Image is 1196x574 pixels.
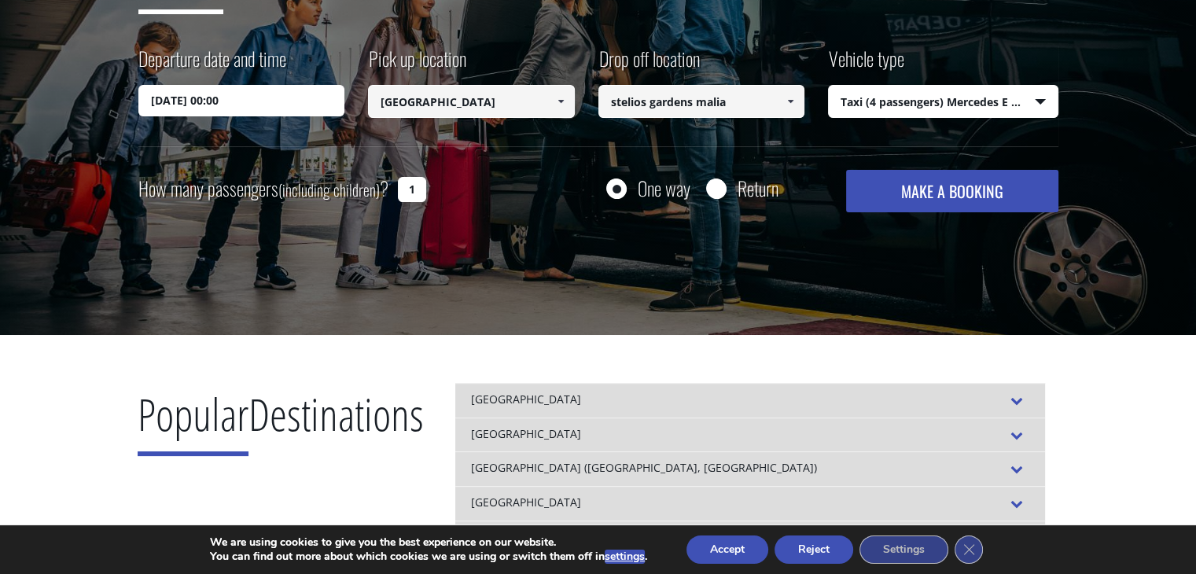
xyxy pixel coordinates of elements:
p: You can find out more about which cookies we are using or switch them off in . [210,550,647,564]
button: Settings [859,535,948,564]
div: [GEOGRAPHIC_DATA] [455,521,1045,555]
label: Departure date and time [138,45,286,85]
button: settings [605,550,645,564]
input: Select drop-off location [598,85,805,118]
label: Return [738,178,778,198]
label: Pick up location [368,45,466,85]
a: Show All Items [778,85,804,118]
span: Popular [138,384,248,456]
div: [GEOGRAPHIC_DATA] [455,383,1045,418]
input: Select pickup location [368,85,575,118]
button: Accept [686,535,768,564]
button: MAKE A BOOKING [846,170,1058,212]
button: Reject [775,535,853,564]
label: One way [638,178,690,198]
label: How many passengers ? [138,170,388,208]
div: [GEOGRAPHIC_DATA] [455,418,1045,452]
h2: Destinations [138,383,424,468]
label: Drop off location [598,45,700,85]
small: (including children) [278,178,380,201]
label: Vehicle type [828,45,904,85]
p: We are using cookies to give you the best experience on our website. [210,535,647,550]
div: [GEOGRAPHIC_DATA] ([GEOGRAPHIC_DATA], [GEOGRAPHIC_DATA]) [455,451,1045,486]
button: Close GDPR Cookie Banner [955,535,983,564]
div: [GEOGRAPHIC_DATA] [455,486,1045,521]
a: Show All Items [547,85,573,118]
span: Taxi (4 passengers) Mercedes E Class [829,86,1058,119]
